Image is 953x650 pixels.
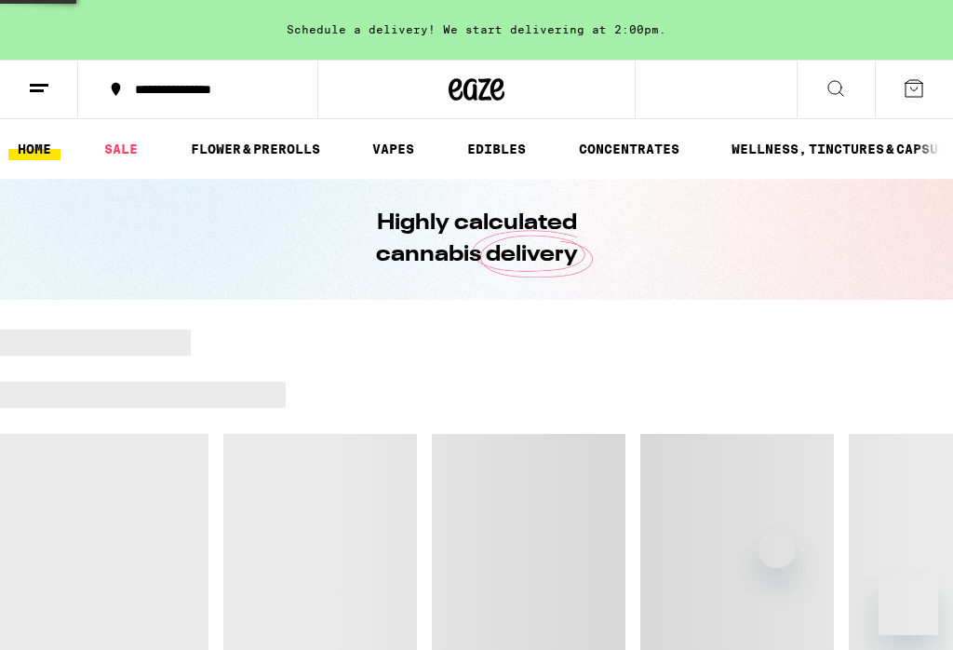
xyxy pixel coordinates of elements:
[570,138,689,160] a: CONCENTRATES
[95,138,147,160] a: SALE
[363,138,423,160] a: VAPES
[879,576,938,635] iframe: Button to launch messaging window
[458,138,535,160] a: EDIBLES
[758,531,796,568] iframe: Close message
[323,208,630,271] h1: Highly calculated cannabis delivery
[181,138,329,160] a: FLOWER & PREROLLS
[8,138,60,160] a: HOME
